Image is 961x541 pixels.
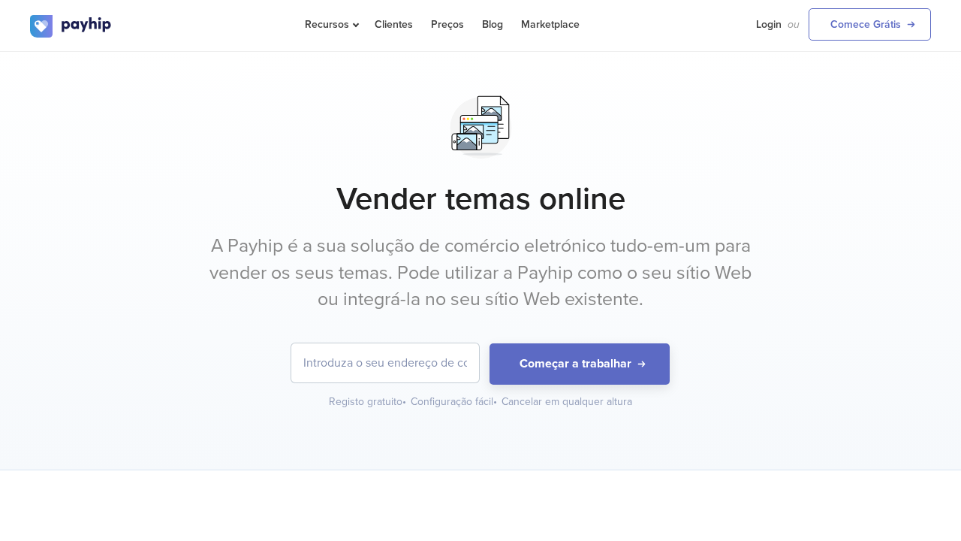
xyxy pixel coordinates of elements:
[502,394,632,410] div: Cancelar em qualquer altura
[490,343,670,385] button: Começar a trabalhar
[443,89,519,165] img: svg+xml;utf8,%3Csvg%20viewBox%3D%220%200%20100%20100%22%20xmlns%3D%22http%3A%2F%2Fwww.w3.org%2F20...
[329,394,408,410] div: Registo gratuito
[411,394,499,410] div: Configuração fácil
[199,233,762,313] p: A Payhip é a sua solução de comércio eletrónico tudo-em-um para vender os seus temas. Pode utiliz...
[30,180,931,218] h1: Vender temas online
[305,18,357,31] span: Recursos
[809,8,931,41] a: Comece Grátis
[30,15,113,38] img: logo.svg
[402,395,406,408] span: •
[493,395,497,408] span: •
[291,343,479,382] input: Introduza o seu endereço de correio eletrónico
